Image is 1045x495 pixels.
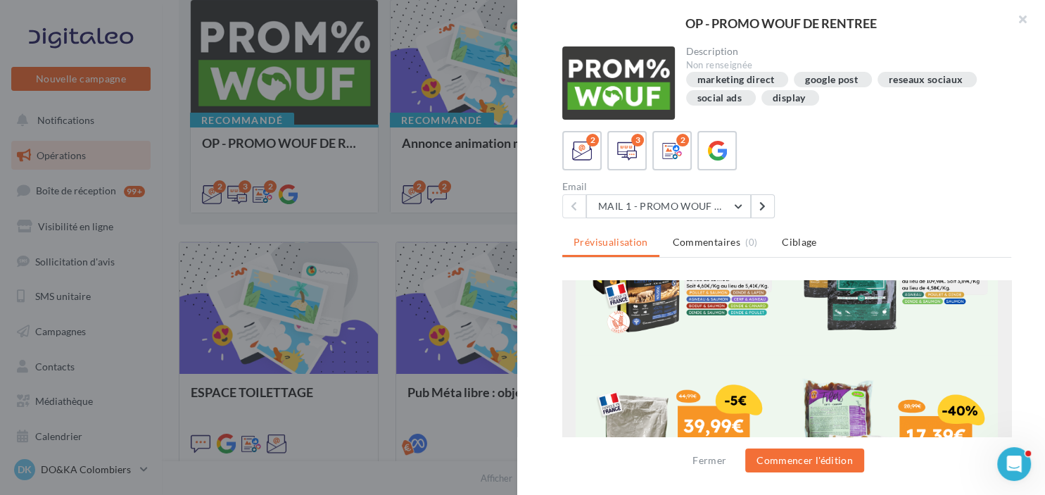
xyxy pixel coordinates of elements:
[782,236,816,248] span: Ciblage
[586,194,751,218] button: MAIL 1 - PROMO WOUF RENTREE
[745,237,757,248] span: (0)
[631,134,644,146] div: 3
[697,75,775,85] div: marketing direct
[540,17,1022,30] div: OP - PROMO WOUF DE RENTREE
[745,449,864,472] button: Commencer l'édition
[232,82,429,279] img: VISUEL_TRACT_-_PRODUIT_RENTREE_7.png
[686,46,1001,56] div: Description
[805,75,858,85] div: google post
[686,59,1001,72] div: Non renseignée
[562,182,781,192] div: Email
[586,134,599,146] div: 2
[889,75,963,85] div: reseaux sociaux
[773,93,805,104] div: display
[697,93,742,104] div: social ads
[20,82,217,279] img: VISUEL_TRACT_-_PRODUIT_RENTREE_3.png
[997,447,1031,481] iframe: Intercom live chat
[676,134,689,146] div: 2
[687,452,732,469] button: Fermer
[673,235,740,249] span: Commentaires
